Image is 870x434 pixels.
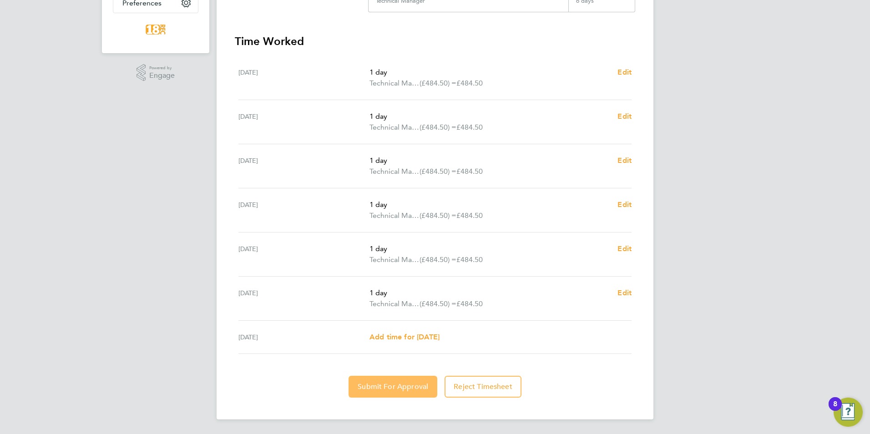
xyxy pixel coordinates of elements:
p: 1 day [369,111,610,122]
a: Edit [617,243,632,254]
button: Reject Timesheet [445,376,521,398]
a: Edit [617,288,632,298]
a: Go to home page [113,22,198,37]
a: Add time for [DATE] [369,332,440,343]
span: £484.50 [456,79,483,87]
span: (£484.50) = [420,299,456,308]
p: 1 day [369,288,610,298]
span: Add time for [DATE] [369,333,440,341]
div: [DATE] [238,199,369,221]
p: 1 day [369,243,610,254]
span: Edit [617,200,632,209]
div: [DATE] [238,332,369,343]
span: Powered by [149,64,175,72]
div: [DATE] [238,288,369,309]
span: (£484.50) = [420,211,456,220]
span: Edit [617,288,632,297]
a: Edit [617,111,632,122]
p: 1 day [369,155,610,166]
span: Edit [617,156,632,165]
button: Submit For Approval [349,376,437,398]
span: Technical Manager [369,298,420,309]
span: £484.50 [456,255,483,264]
a: Powered byEngage [137,64,175,81]
span: (£484.50) = [420,255,456,264]
span: Edit [617,244,632,253]
span: Edit [617,112,632,121]
span: Reject Timesheet [454,382,512,391]
div: [DATE] [238,67,369,89]
h3: Time Worked [235,34,635,49]
p: 1 day [369,199,610,210]
span: (£484.50) = [420,123,456,131]
div: [DATE] [238,155,369,177]
div: 8 [833,404,837,416]
span: (£484.50) = [420,79,456,87]
span: Technical Manager [369,210,420,221]
span: Engage [149,72,175,80]
span: (£484.50) = [420,167,456,176]
span: Technical Manager [369,122,420,133]
span: £484.50 [456,211,483,220]
div: [DATE] [238,243,369,265]
span: Submit For Approval [358,382,428,391]
span: £484.50 [456,299,483,308]
a: Edit [617,67,632,78]
span: Technical Manager [369,78,420,89]
span: Technical Manager [369,254,420,265]
p: 1 day [369,67,610,78]
span: Edit [617,68,632,76]
div: [DATE] [238,111,369,133]
span: Technical Manager [369,166,420,177]
img: 18rec-logo-retina.png [143,22,168,37]
button: Open Resource Center, 8 new notifications [834,398,863,427]
span: £484.50 [456,123,483,131]
a: Edit [617,155,632,166]
a: Edit [617,199,632,210]
span: £484.50 [456,167,483,176]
